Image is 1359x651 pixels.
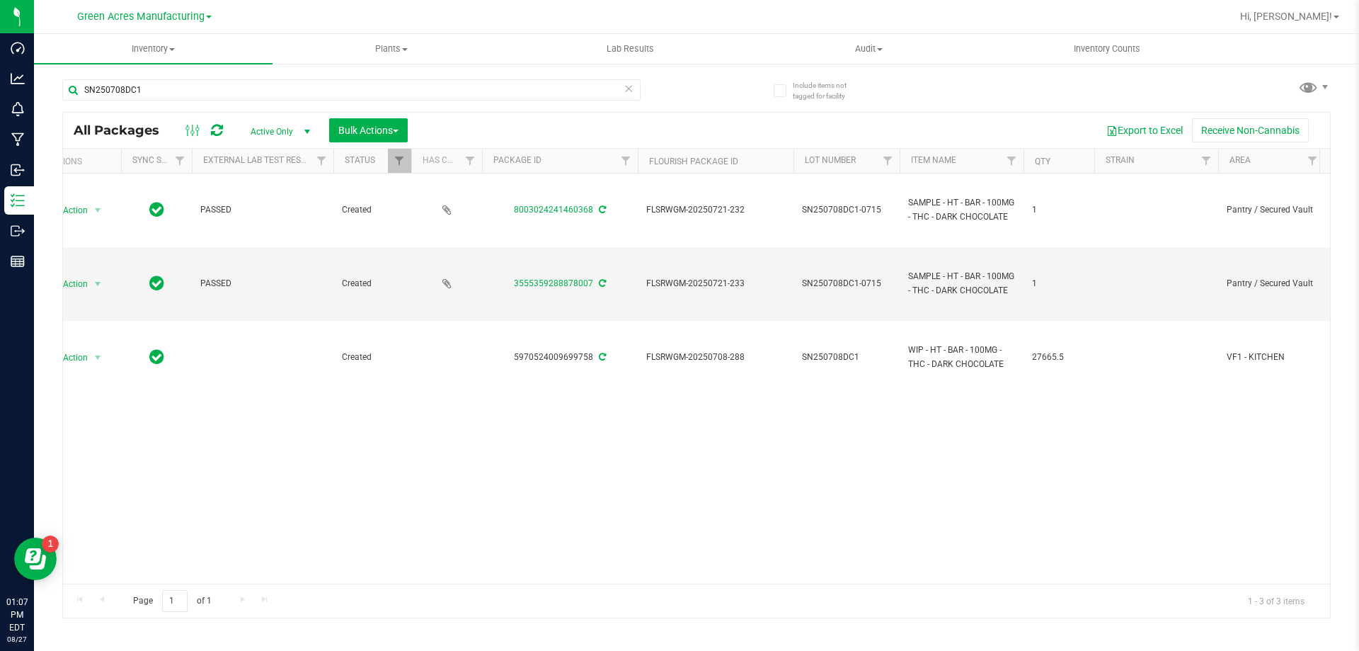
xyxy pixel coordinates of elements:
inline-svg: Monitoring [11,102,25,116]
span: 27665.5 [1032,351,1086,364]
a: Item Name [911,155,956,165]
a: Strain [1106,155,1135,165]
div: 5970524009699758 [480,351,640,364]
span: Audit [750,43,987,55]
span: PASSED [200,203,325,217]
span: Plants [273,43,510,55]
span: FLSRWGM-20250708-288 [646,351,785,364]
a: Plants [273,34,511,64]
span: Green Acres Manufacturing [77,11,205,23]
span: Created [342,351,403,364]
span: In Sync [149,273,164,293]
a: Filter [614,149,638,173]
span: select [89,348,107,368]
span: Pantry / Secured Vault [1227,277,1316,290]
button: Bulk Actions [329,118,408,142]
input: Search Package ID, Item Name, SKU, Lot or Part Number... [62,79,641,101]
span: Action [50,200,88,220]
a: Filter [459,149,482,173]
span: Lab Results [587,43,673,55]
inline-svg: Manufacturing [11,132,25,147]
a: Flourish Package ID [649,157,738,166]
span: FLSRWGM-20250721-233 [646,277,785,290]
span: SN250708DC1 [802,351,891,364]
a: Filter [388,149,411,173]
span: select [89,274,107,294]
span: PASSED [200,277,325,290]
a: Filter [1000,149,1023,173]
a: Package ID [493,155,541,165]
span: SAMPLE - HT - BAR - 100MG - THC - DARK CHOCOLATE [908,196,1015,223]
span: Action [50,348,88,368]
span: 1 [1032,277,1086,290]
a: Filter [310,149,333,173]
span: In Sync [149,200,164,220]
span: select [89,200,107,220]
a: Area [1229,155,1251,165]
input: 1 [162,590,188,612]
a: 3555359288878007 [514,278,593,288]
th: Has COA [411,149,482,174]
a: Audit [750,34,988,64]
a: Qty [1035,157,1050,166]
a: Lab Results [511,34,750,64]
p: 08/27 [6,634,28,645]
a: Sync Status [132,155,187,165]
span: Inventory [34,43,273,55]
span: In Sync [149,347,164,367]
span: Include items not tagged for facility [793,80,864,101]
div: Actions [47,157,115,166]
span: Created [342,203,403,217]
inline-svg: Analytics [11,72,25,86]
a: External Lab Test Result [203,155,314,165]
p: 01:07 PM EDT [6,596,28,634]
a: Filter [876,149,900,173]
a: Inventory Counts [988,34,1227,64]
a: Filter [1301,149,1324,173]
span: Hi, [PERSON_NAME]! [1240,11,1332,22]
span: Sync from Compliance System [597,205,606,215]
span: Sync from Compliance System [597,352,606,362]
span: Action [50,274,88,294]
button: Receive Non-Cannabis [1192,118,1309,142]
span: FLSRWGM-20250721-232 [646,203,785,217]
span: Created [342,277,403,290]
button: Export to Excel [1097,118,1192,142]
span: Sync from Compliance System [597,278,606,288]
inline-svg: Reports [11,254,25,268]
a: Filter [1195,149,1218,173]
span: WIP - HT - BAR - 100MG - THC - DARK CHOCOLATE [908,344,1015,370]
span: Clear [624,79,633,98]
span: VF1 - KITCHEN [1227,351,1316,364]
span: Pantry / Secured Vault [1227,203,1316,217]
inline-svg: Dashboard [11,41,25,55]
span: Bulk Actions [338,125,398,136]
inline-svg: Outbound [11,224,25,238]
span: SN250708DC1-0715 [802,203,891,217]
span: 1 - 3 of 3 items [1237,590,1316,611]
span: SN250708DC1-0715 [802,277,891,290]
span: Page of 1 [121,590,223,612]
span: All Packages [74,123,173,138]
inline-svg: Inbound [11,163,25,177]
iframe: Resource center [14,538,57,580]
span: Inventory Counts [1055,43,1159,55]
a: Filter [168,149,192,173]
a: 8003024241460368 [514,205,593,215]
span: 1 [1032,203,1086,217]
a: Inventory [34,34,273,64]
a: Lot Number [805,155,856,165]
inline-svg: Inventory [11,193,25,208]
iframe: Resource center unread badge [42,536,59,553]
a: Status [345,155,375,165]
span: SAMPLE - HT - BAR - 100MG - THC - DARK CHOCOLATE [908,270,1015,297]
